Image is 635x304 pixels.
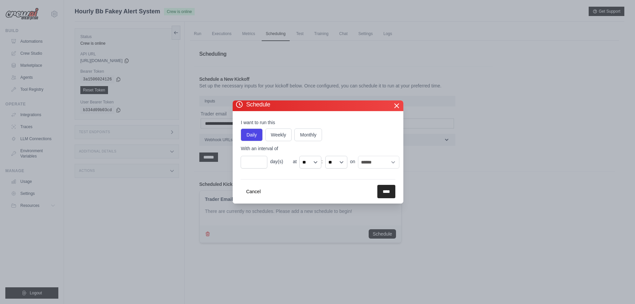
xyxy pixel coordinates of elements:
[241,155,399,169] div: :
[293,158,297,165] label: at
[241,185,266,198] button: Cancel
[235,100,270,111] h3: Schedule
[270,158,290,165] span: day(s)
[350,158,355,165] label: on
[241,119,395,126] label: I want to run this
[265,128,292,141] label: Weekly
[241,145,399,152] label: With an interval of
[241,128,262,141] label: Daily
[294,128,322,141] label: Monthly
